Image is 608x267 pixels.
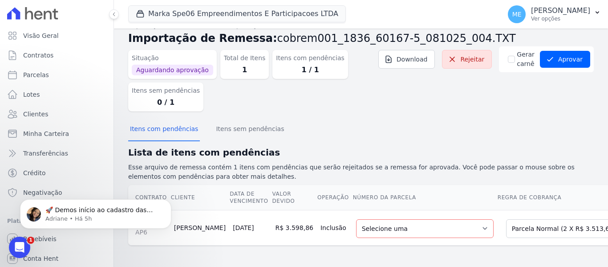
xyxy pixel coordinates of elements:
[4,230,110,248] a: Recebíveis
[23,254,58,263] span: Conta Hent
[229,185,272,210] th: Data de Vencimento
[132,65,213,75] span: Aguardando aprovação
[378,50,435,69] a: Download
[27,237,34,244] span: 1
[517,50,535,69] label: Gerar carnê
[170,210,229,245] td: [PERSON_NAME]
[272,185,317,210] th: Valor devido
[501,2,608,27] button: ME [PERSON_NAME] Ver opções
[277,32,516,45] span: cobrem001_1836_60167-5_081025_004.TXT
[4,46,110,64] a: Contratos
[39,34,154,42] p: Message from Adriane, sent Há 5h
[23,51,53,60] span: Contratos
[276,53,344,63] dt: Itens com pendências
[4,105,110,123] a: Clientes
[23,31,59,40] span: Visão Geral
[272,210,317,245] td: R$ 3.598,86
[39,26,152,219] span: 🚀 Demos início ao cadastro das Contas Digitais Arke! Iniciamos a abertura para clientes do modelo...
[353,185,497,210] th: Número da Parcela
[4,27,110,45] a: Visão Geral
[229,210,272,245] td: [DATE]
[128,30,594,46] h2: Importação de Remessa:
[224,53,266,63] dt: Total de Itens
[4,144,110,162] a: Transferências
[23,168,46,177] span: Crédito
[531,6,590,15] p: [PERSON_NAME]
[4,86,110,103] a: Lotes
[224,65,266,75] dd: 1
[276,65,344,75] dd: 1 / 1
[128,118,200,141] button: Itens com pendências
[4,66,110,84] a: Parcelas
[4,184,110,201] a: Negativação
[128,146,594,159] h2: Lista de itens com pendências
[23,90,40,99] span: Lotes
[7,181,185,243] iframe: Intercom notifications mensagem
[442,50,492,69] a: Rejeitar
[317,185,353,210] th: Operação
[23,129,69,138] span: Minha Carteira
[23,149,68,158] span: Transferências
[23,70,49,79] span: Parcelas
[531,15,590,22] p: Ver opções
[170,185,229,210] th: Cliente
[512,11,522,17] span: ME
[4,125,110,143] a: Minha Carteira
[132,97,200,108] dd: 0 / 1
[9,237,30,258] iframe: Intercom live chat
[132,53,213,63] dt: Situação
[4,164,110,182] a: Crédito
[540,51,590,68] button: Aprovar
[23,110,48,119] span: Clientes
[214,118,286,141] button: Itens sem pendências
[317,210,353,245] td: Inclusão
[128,5,346,22] button: Marka Spe06 Empreendimentos E Participacoes LTDA
[132,86,200,95] dt: Itens sem pendências
[128,163,594,181] p: Esse arquivo de remessa contém 1 itens com pendências que serão rejeitados se a remessa for aprov...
